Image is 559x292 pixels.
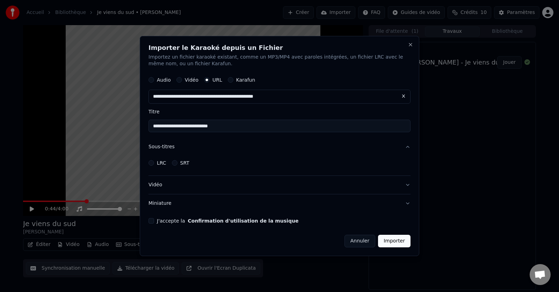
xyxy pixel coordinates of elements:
button: Sous-titres [148,138,411,156]
button: Miniature [148,194,411,212]
label: Vidéo [185,78,198,83]
label: LRC [157,160,166,165]
h2: Importer le Karaoké depuis un Fichier [148,45,411,51]
button: Importer [378,235,411,247]
label: J'accepte la [157,218,298,223]
label: Karafun [236,78,255,83]
button: Annuler [344,235,375,247]
button: Vidéo [148,176,411,194]
button: J'accepte la [188,218,298,223]
label: Titre [148,110,411,114]
label: URL [212,78,222,83]
label: Audio [157,78,171,83]
div: Sous-titres [148,156,411,175]
label: SRT [180,160,189,165]
p: Importez un fichier karaoké existant, comme un MP3/MP4 avec paroles intégrées, un fichier LRC ave... [148,54,411,68]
